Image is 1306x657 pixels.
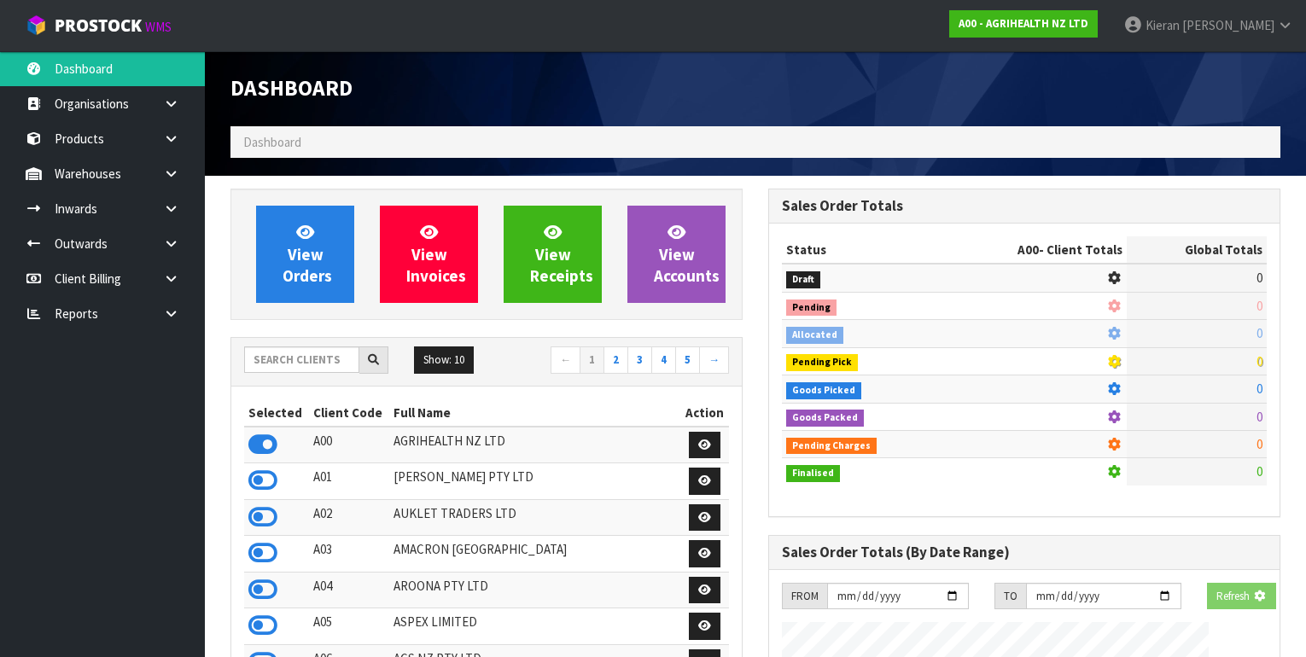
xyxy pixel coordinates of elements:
a: A00 - AGRIHEALTH NZ LTD [949,10,1098,38]
span: Pending Pick [786,354,858,371]
span: [PERSON_NAME] [1182,17,1274,33]
td: AGRIHEALTH NZ LTD [389,427,680,463]
th: Full Name [389,399,680,427]
span: 0 [1256,298,1262,314]
a: → [699,346,729,374]
td: AROONA PTY LTD [389,572,680,608]
input: Search clients [244,346,359,373]
span: 0 [1256,353,1262,369]
a: ViewAccounts [627,206,726,303]
span: Pending Charges [786,438,877,455]
a: ViewInvoices [380,206,478,303]
span: View Invoices [406,222,466,286]
small: WMS [145,19,172,35]
span: Draft [786,271,820,288]
span: 0 [1256,270,1262,286]
th: Status [782,236,942,264]
span: 0 [1256,381,1262,397]
td: A05 [309,608,389,645]
a: 3 [627,346,652,374]
td: A02 [309,499,389,536]
h3: Sales Order Totals (By Date Range) [782,544,1267,561]
th: Selected [244,399,309,427]
span: 0 [1256,463,1262,480]
span: Goods Packed [786,410,864,427]
span: Goods Picked [786,382,861,399]
td: A03 [309,536,389,573]
a: 5 [675,346,700,374]
span: 0 [1256,325,1262,341]
td: [PERSON_NAME] PTY LTD [389,463,680,500]
h3: Sales Order Totals [782,198,1267,214]
th: Client Code [309,399,389,427]
span: Dashboard [230,74,353,102]
img: cube-alt.png [26,15,47,36]
a: 4 [651,346,676,374]
span: 0 [1256,436,1262,452]
nav: Page navigation [499,346,729,376]
span: ProStock [55,15,142,37]
span: 0 [1256,409,1262,425]
th: - Client Totals [942,236,1127,264]
span: Finalised [786,465,840,482]
a: 1 [580,346,604,374]
td: A01 [309,463,389,500]
div: TO [994,583,1026,610]
span: Kieran [1146,17,1180,33]
td: A00 [309,427,389,463]
span: Allocated [786,327,843,344]
div: FROM [782,583,827,610]
span: View Receipts [530,222,593,286]
span: Pending [786,299,837,317]
a: ViewOrders [256,206,354,303]
th: Action [680,399,729,427]
span: View Orders [283,222,332,286]
span: Dashboard [243,134,301,150]
button: Show: 10 [414,346,474,374]
td: ASPEX LIMITED [389,608,680,645]
a: 2 [603,346,628,374]
button: Refresh [1207,583,1275,610]
th: Global Totals [1127,236,1267,264]
td: A04 [309,572,389,608]
td: AMACRON [GEOGRAPHIC_DATA] [389,536,680,573]
strong: A00 - AGRIHEALTH NZ LTD [959,16,1088,31]
a: ViewReceipts [504,206,602,303]
td: AUKLET TRADERS LTD [389,499,680,536]
span: A00 [1017,241,1039,258]
a: ← [551,346,580,374]
span: View Accounts [654,222,720,286]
